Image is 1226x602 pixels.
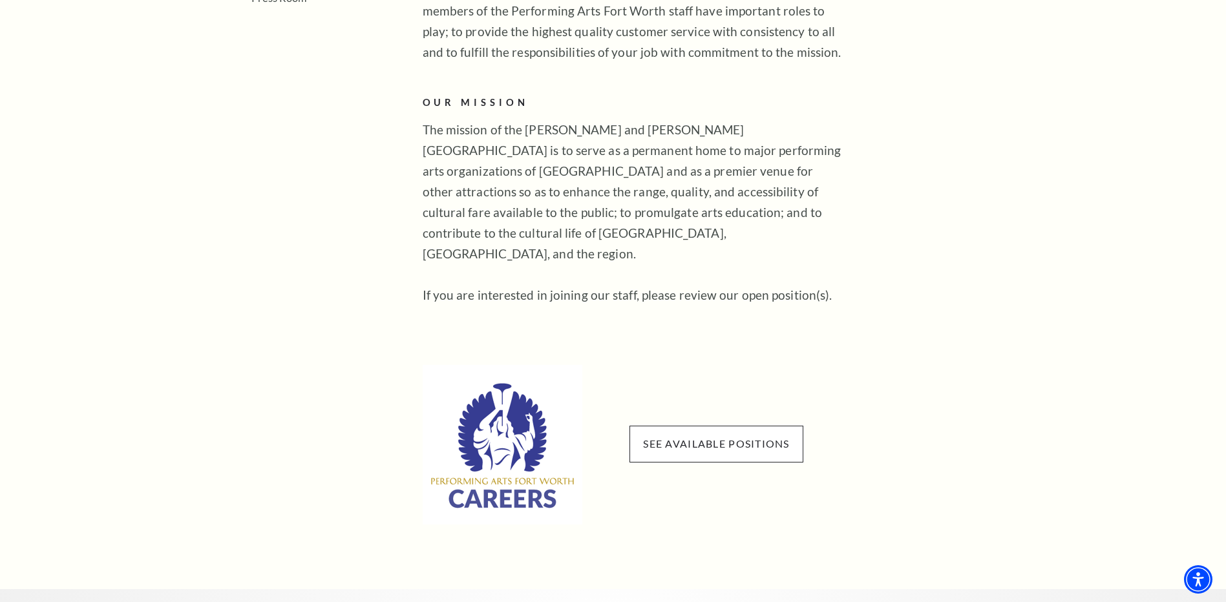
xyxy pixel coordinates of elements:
a: See available positions - open in a new tab [643,437,789,450]
div: Accessibility Menu [1184,565,1212,594]
img: See available positions [423,365,582,524]
h2: OUR MISSION [423,95,843,111]
p: The mission of the [PERSON_NAME] and [PERSON_NAME][GEOGRAPHIC_DATA] is to serve as a permanent ho... [423,119,843,306]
